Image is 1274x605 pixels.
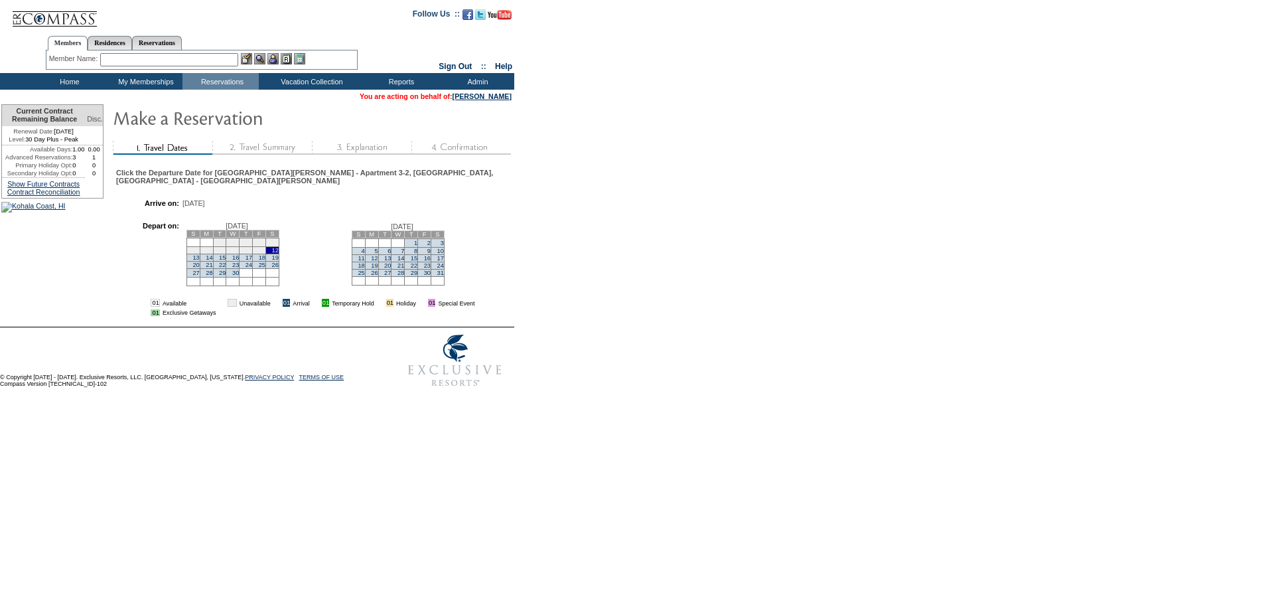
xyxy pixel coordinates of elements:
[438,73,514,90] td: Admin
[253,230,266,237] td: F
[272,262,279,268] a: 26
[395,327,514,394] img: Exclusive Resorts
[192,254,199,261] a: 13
[7,188,80,196] a: Contract Reconciliation
[391,222,413,230] span: [DATE]
[266,230,279,237] td: S
[113,104,378,131] img: Make Reservation
[397,270,404,276] a: 28
[299,374,344,381] a: TERMS OF USE
[151,309,159,316] td: 01
[88,36,132,50] a: Residences
[186,246,200,254] td: 6
[411,270,417,276] a: 29
[424,255,431,262] a: 16
[192,270,199,276] a: 27
[419,300,425,306] img: i.gif
[2,135,85,145] td: 30 Day Plus - Peak
[226,222,248,230] span: [DATE]
[200,246,213,254] td: 7
[488,10,512,20] img: Subscribe to our YouTube Channel
[113,141,212,155] img: step1_state2.gif
[437,255,444,262] a: 17
[218,300,225,306] img: i.gif
[495,62,512,71] a: Help
[2,105,85,126] td: Current Contract Remaining Balance
[391,230,405,238] td: W
[85,169,103,177] td: 0
[414,240,417,246] a: 1
[259,262,265,268] a: 25
[9,135,25,143] span: Level:
[438,299,474,307] td: Special Event
[427,248,431,254] a: 9
[488,13,512,21] a: Subscribe to our YouTube Channel
[228,299,236,307] td: 01
[439,62,472,71] a: Sign Out
[232,262,239,268] a: 23
[384,270,391,276] a: 27
[358,262,364,269] a: 18
[123,222,179,290] td: Depart on:
[232,254,239,261] a: 16
[378,230,391,238] td: T
[332,299,374,307] td: Temporary Hold
[358,255,364,262] a: 11
[232,270,239,276] a: 30
[253,246,266,254] td: 11
[85,153,103,161] td: 1
[240,299,271,307] td: Unavailable
[259,254,265,261] a: 18
[241,53,252,64] img: b_edit.gif
[397,255,404,262] a: 14
[437,262,444,269] a: 24
[240,246,253,254] td: 10
[384,255,391,262] a: 13
[30,73,106,90] td: Home
[388,248,391,254] a: 6
[87,115,103,123] span: Disc.
[475,13,486,21] a: Follow us on Twitter
[13,128,54,135] span: Renewal Date:
[2,153,72,161] td: Advanced Reservations:
[374,248,378,254] a: 5
[182,73,259,90] td: Reservations
[475,9,486,20] img: Follow us on Twitter
[453,92,512,100] a: [PERSON_NAME]
[213,230,226,237] td: T
[384,262,391,269] a: 20
[313,300,319,306] img: i.gif
[371,255,378,262] a: 12
[72,153,85,161] td: 3
[240,238,253,246] td: 3
[151,299,159,307] td: 01
[240,230,253,237] td: T
[386,299,393,307] td: 01
[213,246,226,254] td: 8
[48,36,88,50] a: Members
[437,248,444,254] a: 10
[371,262,378,269] a: 19
[266,238,279,246] td: 5
[246,262,252,268] a: 24
[226,230,240,237] td: W
[123,199,179,207] td: Arrive on:
[186,230,200,237] td: S
[253,238,266,246] td: 4
[226,246,240,254] td: 9
[405,230,418,238] td: T
[365,230,378,238] td: M
[2,161,72,169] td: Primary Holiday Opt:
[2,126,85,135] td: [DATE]
[85,161,103,169] td: 0
[212,141,312,155] img: step2_state1.gif
[413,8,460,24] td: Follow Us ::
[192,262,199,268] a: 20
[2,145,72,153] td: Available Days:
[245,374,294,381] a: PRIVACY POLICY
[322,299,329,307] td: 01
[219,270,226,276] a: 29
[206,270,212,276] a: 28
[401,248,404,254] a: 7
[312,141,411,155] img: step3_state1.gif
